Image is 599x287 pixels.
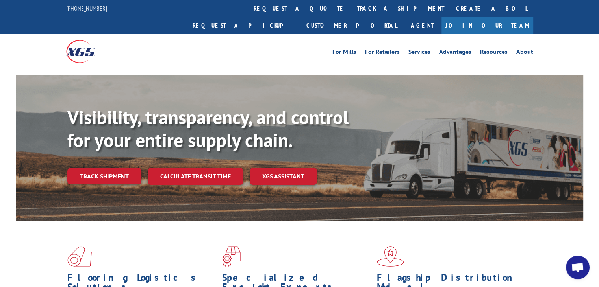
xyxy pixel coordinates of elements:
[66,4,107,12] a: [PHONE_NUMBER]
[250,168,317,185] a: XGS ASSISTANT
[408,49,430,57] a: Services
[67,168,141,184] a: Track shipment
[67,105,349,152] b: Visibility, transparency, and control for your entire supply chain.
[365,49,400,57] a: For Retailers
[516,49,533,57] a: About
[300,17,403,34] a: Customer Portal
[441,17,533,34] a: Join Our Team
[187,17,300,34] a: Request a pickup
[566,256,590,279] a: Open chat
[377,246,404,267] img: xgs-icon-flagship-distribution-model-red
[332,49,356,57] a: For Mills
[222,246,241,267] img: xgs-icon-focused-on-flooring-red
[403,17,441,34] a: Agent
[439,49,471,57] a: Advantages
[148,168,243,185] a: Calculate transit time
[480,49,508,57] a: Resources
[67,246,92,267] img: xgs-icon-total-supply-chain-intelligence-red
